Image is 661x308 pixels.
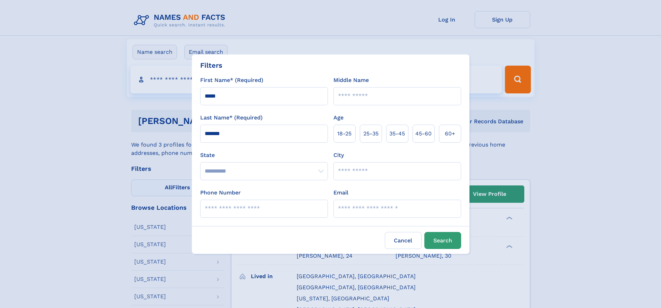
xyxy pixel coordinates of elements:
label: State [200,151,328,159]
button: Search [424,232,461,249]
label: Phone Number [200,189,241,197]
label: Middle Name [333,76,369,84]
label: Email [333,189,348,197]
span: 60+ [445,130,455,138]
span: 18‑25 [337,130,351,138]
label: Age [333,114,344,122]
span: 45‑60 [415,130,432,138]
label: Last Name* (Required) [200,114,263,122]
label: City [333,151,344,159]
label: First Name* (Required) [200,76,263,84]
span: 35‑45 [389,130,405,138]
span: 25‑35 [363,130,379,138]
label: Cancel [385,232,422,249]
div: Filters [200,60,222,70]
